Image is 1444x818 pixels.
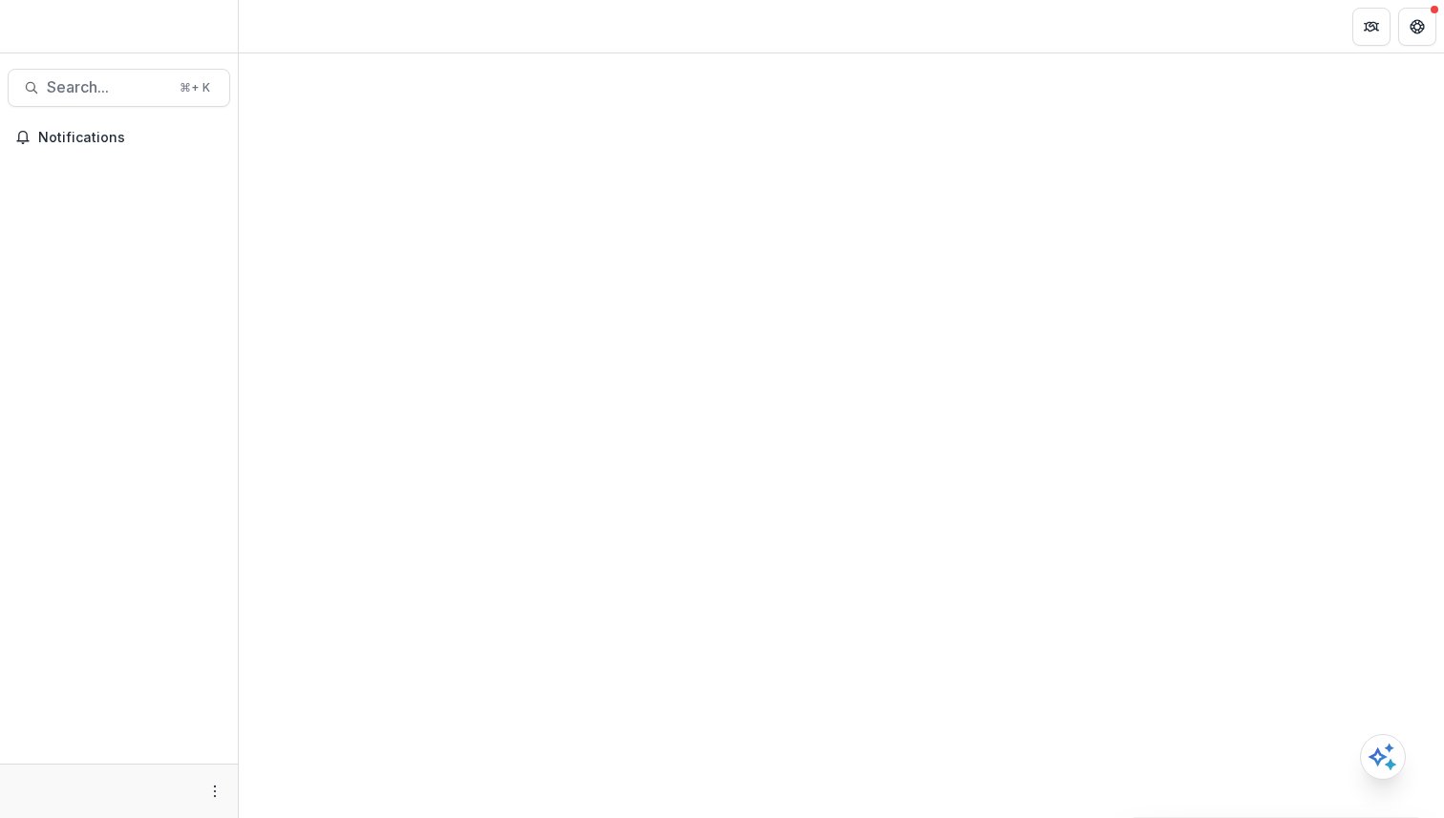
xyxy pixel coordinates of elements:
button: Notifications [8,122,230,153]
nav: breadcrumb [246,12,328,40]
div: ⌘ + K [176,77,214,98]
button: Partners [1352,8,1391,46]
span: Notifications [38,130,223,146]
button: Search... [8,69,230,107]
span: Search... [47,78,168,96]
button: Get Help [1398,8,1436,46]
button: Open AI Assistant [1360,734,1406,780]
button: More [203,780,226,803]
